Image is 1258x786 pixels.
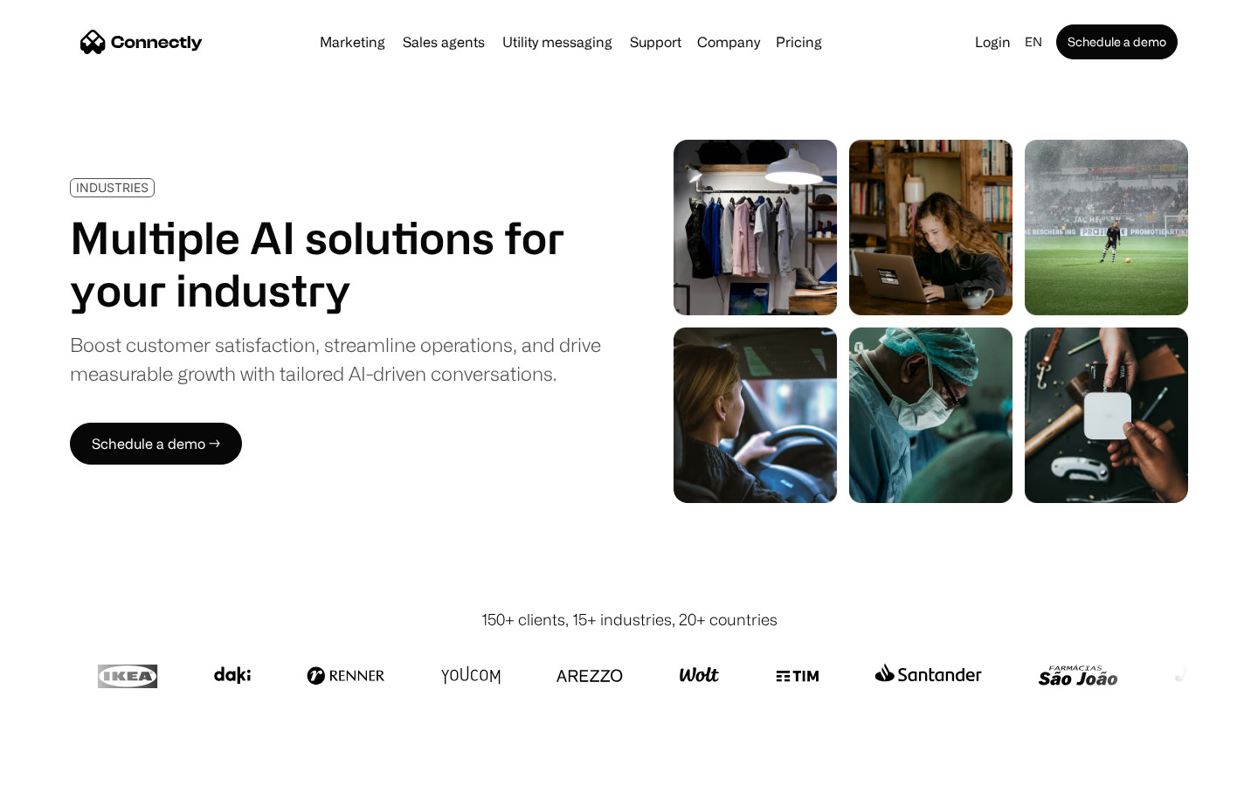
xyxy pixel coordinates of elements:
a: Sales agents [396,35,492,49]
div: 150+ clients, 15+ industries, 20+ countries [481,608,778,631]
div: Boost customer satisfaction, streamline operations, and drive measurable growth with tailored AI-... [70,330,601,388]
div: Company [697,30,760,54]
a: Schedule a demo [1056,24,1178,59]
a: Support [623,35,688,49]
ul: Language list [35,755,105,780]
a: Marketing [313,35,392,49]
aside: Language selected: English [17,754,105,780]
a: Schedule a demo → [70,423,242,465]
div: en [1025,30,1042,54]
a: Utility messaging [495,35,619,49]
a: Pricing [769,35,829,49]
h1: Multiple AI solutions for your industry [70,211,601,316]
a: Login [968,30,1018,54]
div: INDUSTRIES [76,181,149,194]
